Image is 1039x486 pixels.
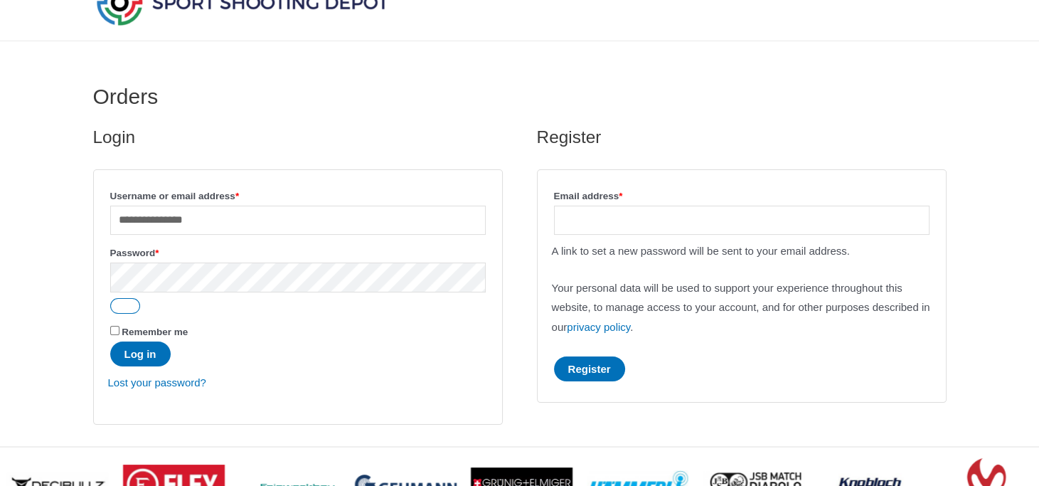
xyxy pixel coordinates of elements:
[552,241,932,261] p: A link to set a new password will be sent to your email address.
[110,186,486,206] label: Username or email address
[93,84,947,110] h1: Orders
[110,342,171,366] button: Log in
[554,356,625,381] button: Register
[110,243,486,263] label: Password
[108,376,206,389] a: Lost your password?
[537,126,947,149] h2: Register
[122,327,188,337] span: Remember me
[110,326,119,335] input: Remember me
[567,321,630,333] a: privacy policy
[552,278,932,338] p: Your personal data will be used to support your experience throughout this website, to manage acc...
[554,186,929,206] label: Email address
[110,298,140,314] button: Show password
[93,126,503,149] h2: Login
